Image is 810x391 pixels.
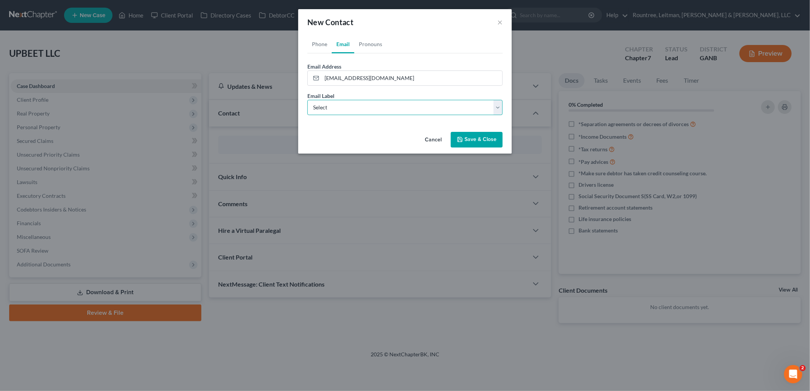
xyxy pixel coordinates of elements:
button: Cancel [419,133,448,148]
a: Email [332,35,354,53]
label: Email Address [307,62,341,71]
button: × [497,18,503,27]
iframe: Intercom live chat [784,365,802,383]
span: New Contact [307,18,354,27]
button: Save & Close [451,132,503,148]
input: Email Address [322,71,502,85]
label: Email Label [307,92,334,100]
a: Phone [307,35,332,53]
a: Pronouns [354,35,387,53]
span: 2 [800,365,806,371]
